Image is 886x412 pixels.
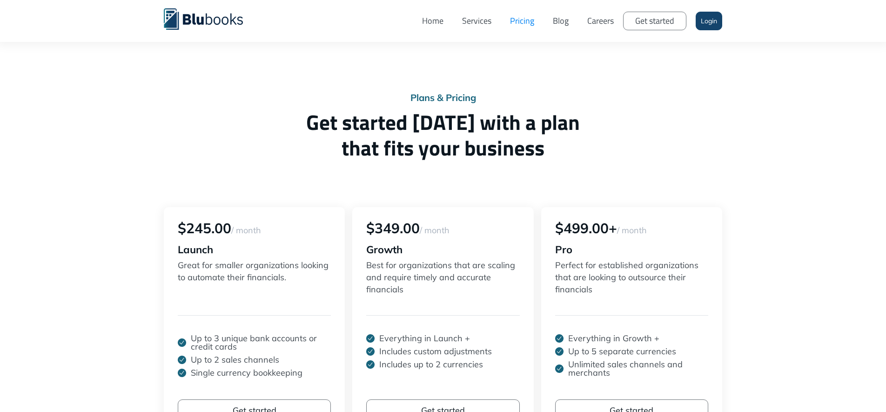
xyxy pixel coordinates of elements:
p: Great for smaller organizations looking to automate their financials. [178,259,331,297]
span: / month [231,225,261,236]
div: Plans & Pricing [164,93,722,102]
div: Pro [555,244,708,255]
a: Login [696,12,722,30]
div: $245.00 [178,221,331,235]
p: Single currency bookkeeping [191,369,302,377]
p: Includes up to 2 currencies [379,360,483,369]
p: Unlimited sales channels and merchants [568,360,708,377]
p: Everything in Growth + [568,334,659,343]
p: Up to 5 separate currencies [568,347,676,356]
a: Services [453,7,501,35]
p: Includes custom adjustments [379,347,492,356]
div: Growth [366,244,519,255]
span: that fits your business [164,135,722,161]
div: Launch [178,244,331,255]
p: Best for organizations that are scaling and require timely and accurate financials [366,259,519,297]
a: Careers [578,7,623,35]
div: $499.00+ [555,221,708,235]
a: Pricing [501,7,544,35]
div: $349.00 [366,221,519,235]
a: Get started [623,12,686,30]
h1: Get started [DATE] with a plan [164,109,722,161]
p: Up to 2 sales channels [191,356,279,364]
a: Blog [544,7,578,35]
span: / month [420,225,450,236]
p: Up to 3 unique bank accounts or credit cards [191,334,331,351]
span: / month [617,225,647,236]
p: Everything in Launch + [379,334,470,343]
a: Home [413,7,453,35]
p: Perfect for established organizations that are looking to outsource their financials [555,259,708,297]
a: home [164,7,257,30]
